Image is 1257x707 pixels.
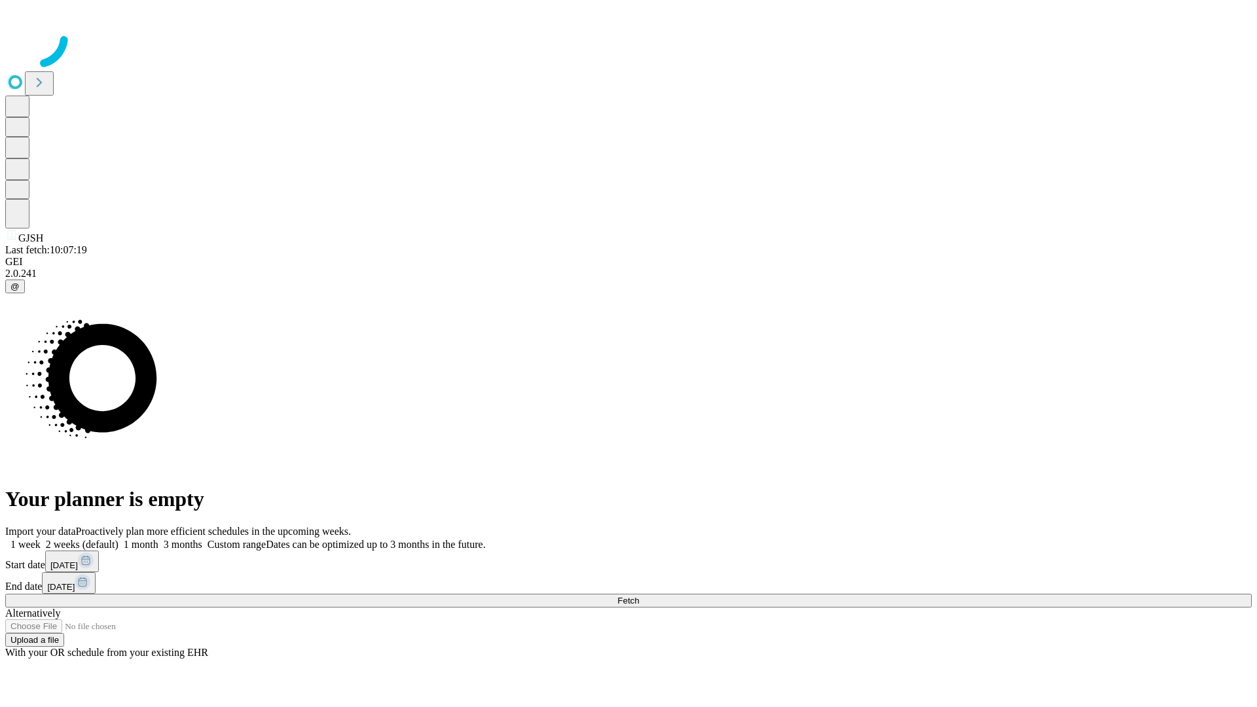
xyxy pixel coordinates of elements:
[76,526,351,537] span: Proactively plan more efficient schedules in the upcoming weeks.
[5,487,1252,511] h1: Your planner is empty
[617,596,639,606] span: Fetch
[50,560,78,570] span: [DATE]
[208,539,266,550] span: Custom range
[5,268,1252,280] div: 2.0.241
[5,594,1252,607] button: Fetch
[10,281,20,291] span: @
[42,572,96,594] button: [DATE]
[47,582,75,592] span: [DATE]
[10,539,41,550] span: 1 week
[124,539,158,550] span: 1 month
[5,633,64,647] button: Upload a file
[18,232,43,244] span: GJSH
[5,280,25,293] button: @
[46,539,118,550] span: 2 weeks (default)
[266,539,485,550] span: Dates can be optimized up to 3 months in the future.
[5,647,208,658] span: With your OR schedule from your existing EHR
[5,572,1252,594] div: End date
[5,244,87,255] span: Last fetch: 10:07:19
[5,256,1252,268] div: GEI
[5,526,76,537] span: Import your data
[45,551,99,572] button: [DATE]
[5,551,1252,572] div: Start date
[5,607,60,619] span: Alternatively
[164,539,202,550] span: 3 months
